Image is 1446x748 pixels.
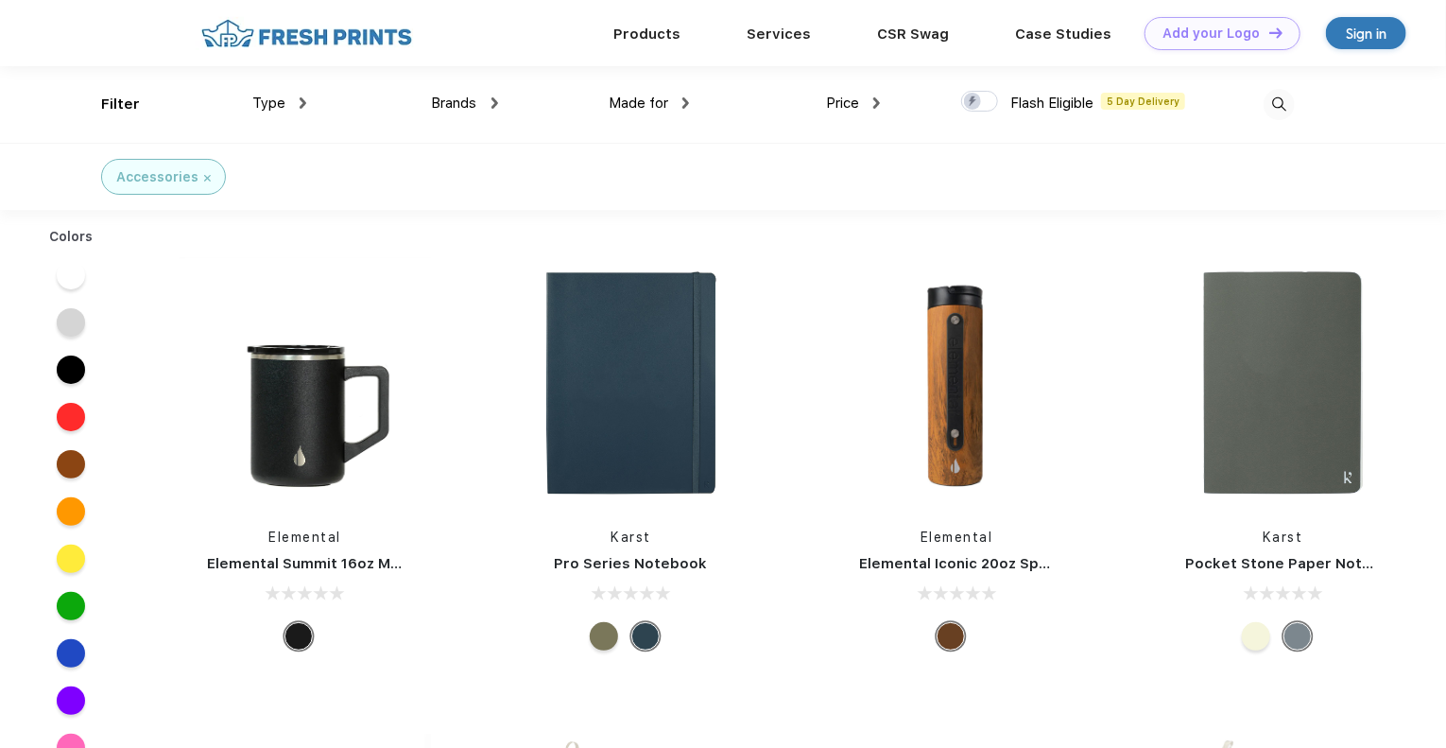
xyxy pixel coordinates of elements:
div: Black [284,622,313,651]
a: Sign in [1326,17,1406,49]
span: Flash Eligible [1010,95,1093,112]
a: Elemental Iconic 20oz Sport Water Bottle - Teak Wood [860,555,1254,572]
img: func=resize&h=266 [506,257,757,509]
div: Teak Wood [937,622,965,651]
img: dropdown.png [873,97,880,109]
div: Colors [35,227,108,247]
span: Brands [432,95,477,112]
a: Elemental [268,530,341,545]
img: dropdown.png [491,97,498,109]
div: Filter [101,94,140,115]
img: DT [1269,27,1282,38]
img: func=resize&h=266 [1158,257,1409,509]
a: Services [747,26,811,43]
a: Elemental Summit 16oz Mug [208,555,409,572]
img: func=resize&h=266 [180,257,431,509]
img: dropdown.png [682,97,689,109]
a: Pro Series Notebook [555,555,708,572]
div: Gray [1283,622,1312,651]
a: Karst [611,530,651,545]
span: Made for [609,95,668,112]
span: Price [826,95,859,112]
div: Olive [590,622,618,651]
img: desktop_search.svg [1264,89,1295,120]
a: Karst [1263,530,1303,545]
img: fo%20logo%202.webp [196,17,418,50]
img: func=resize&h=266 [832,257,1083,509]
div: Accessories [116,167,198,187]
a: Elemental [921,530,993,545]
span: 5 Day Delivery [1101,93,1185,110]
div: Add your Logo [1162,26,1260,42]
span: Type [252,95,285,112]
div: Beige [1242,622,1270,651]
a: Pocket Stone Paper Notebook [1186,555,1409,572]
div: Sign in [1346,23,1386,44]
img: dropdown.png [300,97,306,109]
a: CSR Swag [877,26,949,43]
img: filter_cancel.svg [204,175,211,182]
a: Products [613,26,680,43]
div: Navy [631,622,660,651]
